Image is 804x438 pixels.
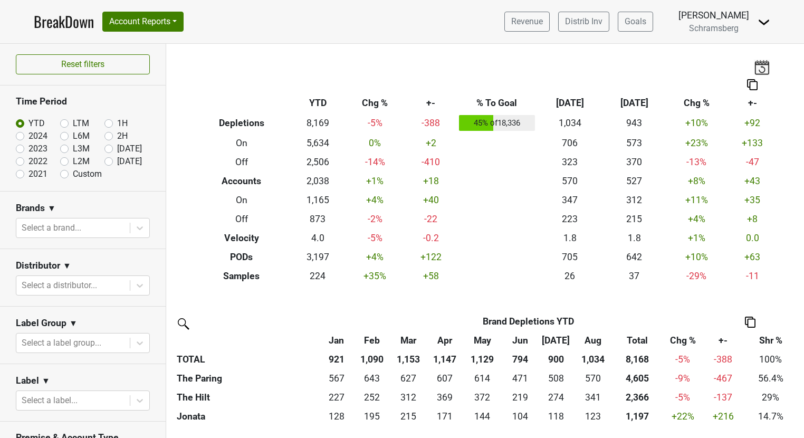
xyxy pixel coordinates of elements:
[117,155,142,168] label: [DATE]
[390,331,427,350] th: Mar: activate to sort column ascending
[405,210,456,228] td: -22
[355,350,390,369] th: 1,090
[174,315,191,331] img: filter
[602,266,666,285] td: 37
[714,354,732,365] span: -388
[28,168,47,180] label: 2021
[291,247,345,266] td: 3,197
[174,331,319,350] th: &nbsp;: activate to sort column ascending
[577,391,609,404] div: 341
[28,155,47,168] label: 2022
[28,117,45,130] label: YTD
[727,134,778,153] td: +133
[504,12,550,32] a: Revenue
[705,391,741,404] div: -137
[405,172,456,191] td: +18
[193,172,291,191] th: Accounts
[502,350,538,369] th: 794
[345,247,405,266] td: +4 %
[319,369,354,388] td: 566.512
[538,228,602,247] td: 1.8
[355,331,390,350] th: Feb: activate to sort column ascending
[612,350,663,369] th: 8,168
[689,23,739,33] span: Schramsberg
[117,130,128,142] label: 2H
[574,407,612,426] td: 122.68
[16,54,150,74] button: Reset filters
[63,260,71,272] span: ▼
[16,203,45,214] h3: Brands
[538,210,602,228] td: 223
[193,134,291,153] th: On
[465,391,500,404] div: 372
[540,391,571,404] div: 274
[174,369,319,388] th: The Paring
[743,388,798,407] td: 29%
[666,191,726,210] td: +11 %
[666,113,726,134] td: +10 %
[291,228,345,247] td: 4.0
[427,369,463,388] td: 607.013
[174,407,319,426] th: Jonata
[538,247,602,266] td: 705
[321,410,352,423] div: 128
[405,247,456,266] td: +122
[666,266,726,285] td: -29 %
[345,172,405,191] td: +1 %
[16,96,150,107] h3: Time Period
[678,8,749,22] div: [PERSON_NAME]
[117,117,128,130] label: 1H
[193,153,291,172] th: Off
[574,369,612,388] td: 570.248
[666,153,726,172] td: -13 %
[538,350,574,369] th: 900
[614,372,660,385] div: 4,605
[666,134,726,153] td: +23 %
[666,94,726,113] th: Chg %
[429,391,460,404] div: 369
[727,172,778,191] td: +43
[345,191,405,210] td: +4 %
[465,410,500,423] div: 144
[73,168,102,180] label: Custom
[602,228,666,247] td: 1.8
[574,350,612,369] th: 1,034
[390,350,427,369] th: 1,153
[538,369,574,388] td: 507.687
[193,210,291,228] th: Off
[502,407,538,426] td: 104.168
[393,372,425,385] div: 627
[405,191,456,210] td: +40
[357,391,387,404] div: 252
[69,317,78,330] span: ▼
[540,410,571,423] div: 118
[345,210,405,228] td: -2 %
[727,153,778,172] td: -47
[427,388,463,407] td: 368.941
[727,210,778,228] td: +8
[393,410,425,423] div: 215
[743,350,798,369] td: 100%
[16,260,60,271] h3: Distributor
[429,372,460,385] div: 607
[538,172,602,191] td: 570
[538,191,602,210] td: 347
[502,388,538,407] td: 219.173
[602,134,666,153] td: 573
[393,391,425,404] div: 312
[429,410,460,423] div: 171
[405,266,456,285] td: +58
[505,410,535,423] div: 104
[345,134,405,153] td: 0 %
[291,191,345,210] td: 1,165
[463,388,502,407] td: 371.958
[727,113,778,134] td: +92
[73,117,89,130] label: LTM
[405,94,456,113] th: +-
[612,369,663,388] th: 4605.479
[538,134,602,153] td: 706
[357,372,387,385] div: 643
[355,312,703,331] th: Brand Depletions YTD
[345,94,405,113] th: Chg %
[703,331,743,350] th: +-: activate to sort column ascending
